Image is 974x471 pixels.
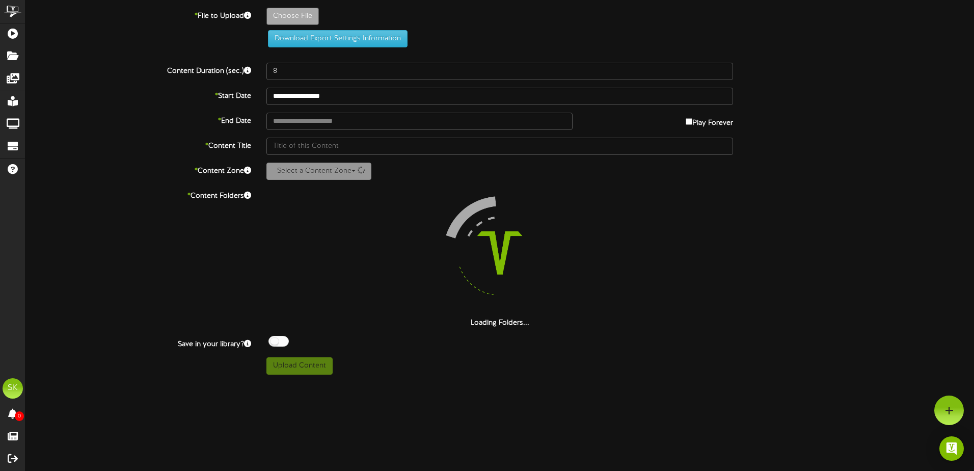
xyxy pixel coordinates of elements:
[266,357,333,375] button: Upload Content
[435,188,565,318] img: loading-spinner-4.png
[18,63,259,76] label: Content Duration (sec.)
[471,319,529,327] strong: Loading Folders...
[18,113,259,126] label: End Date
[3,378,23,399] div: SK
[18,138,259,151] label: Content Title
[18,163,259,176] label: Content Zone
[18,188,259,201] label: Content Folders
[266,138,733,155] input: Title of this Content
[18,8,259,21] label: File to Upload
[268,30,408,47] button: Download Export Settings Information
[266,163,371,180] button: Select a Content Zone
[686,113,733,128] label: Play Forever
[686,118,692,125] input: Play Forever
[15,411,24,421] span: 0
[263,35,408,42] a: Download Export Settings Information
[939,436,964,461] div: Open Intercom Messenger
[18,336,259,350] label: Save in your library?
[18,88,259,101] label: Start Date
